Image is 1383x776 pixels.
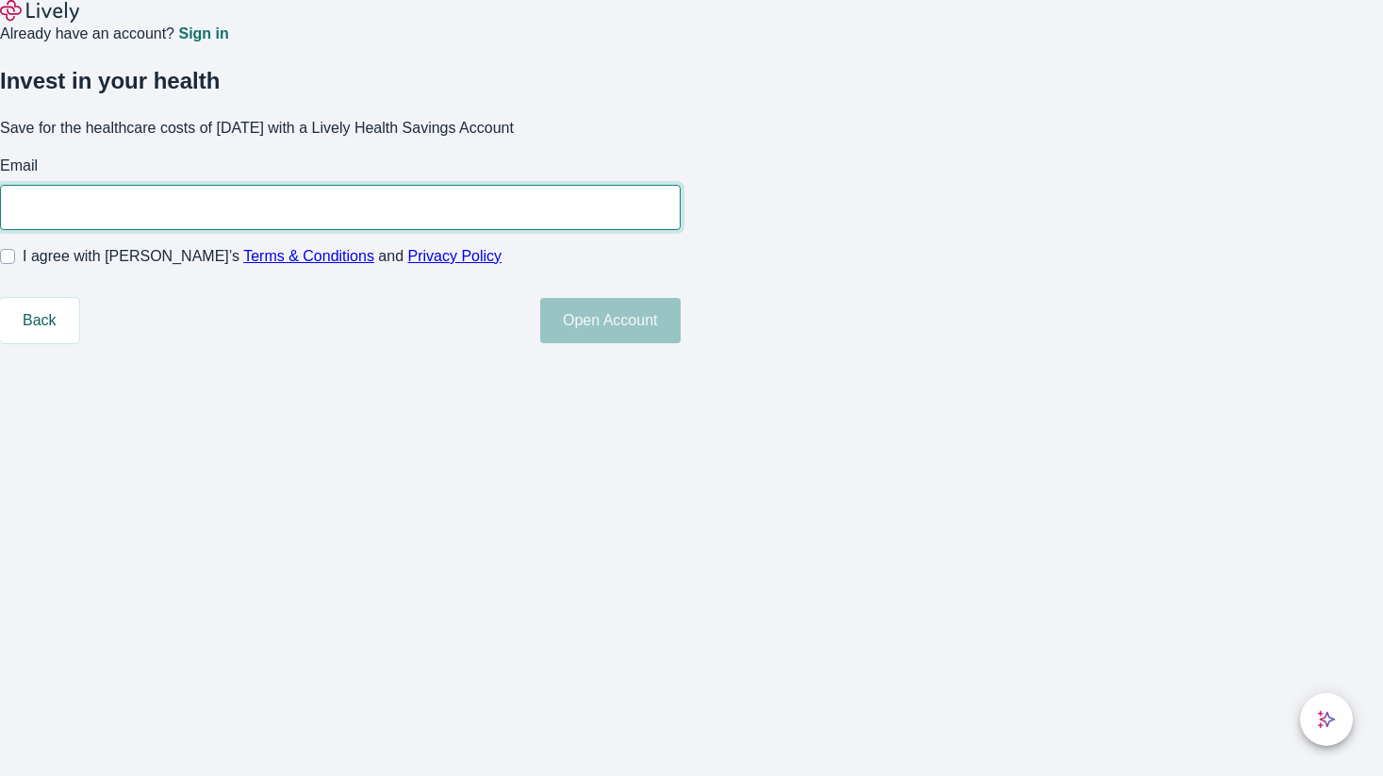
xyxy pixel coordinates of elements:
a: Privacy Policy [408,248,502,264]
a: Terms & Conditions [243,248,374,264]
button: chat [1300,693,1353,746]
svg: Lively AI Assistant [1317,710,1336,729]
a: Sign in [178,26,228,41]
span: I agree with [PERSON_NAME]’s and [23,245,502,268]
